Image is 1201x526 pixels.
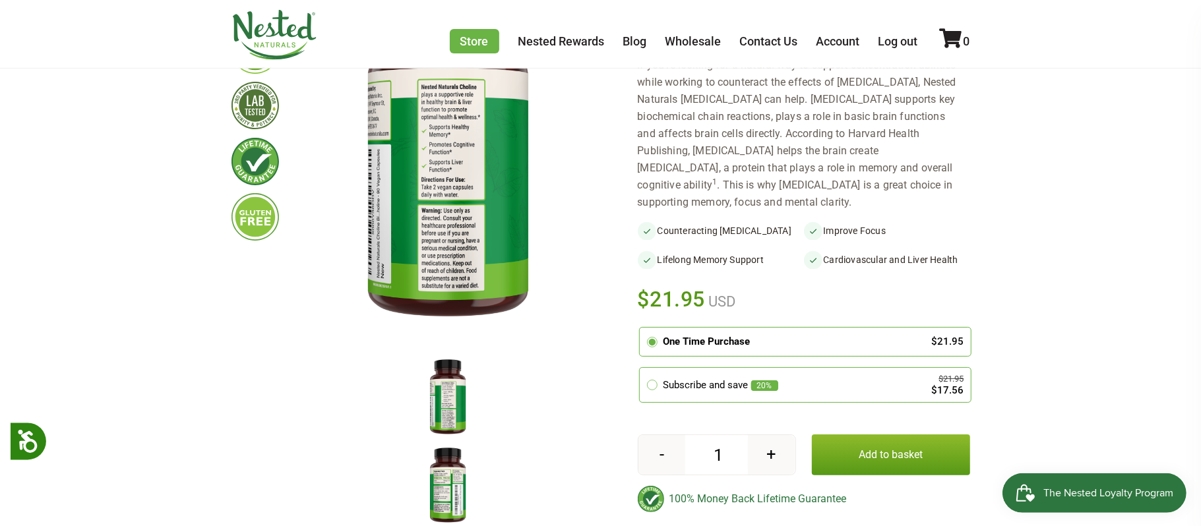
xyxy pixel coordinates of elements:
img: glutenfree [231,193,279,241]
a: Store [450,29,499,53]
img: thirdpartytested [231,82,279,129]
img: badge-lifetimeguarantee-color.svg [638,486,664,512]
img: lifetimeguarantee [231,138,279,185]
span: 0 [964,34,970,48]
img: Choline Bitartrate [415,355,481,440]
iframe: Button to open loyalty program pop-up [1002,473,1188,513]
li: Counteracting [MEDICAL_DATA] [638,221,804,240]
div: 100% Money Back Lifetime Guarantee [638,486,970,512]
li: Lifelong Memory Support [638,250,804,269]
button: Add to basket [812,434,970,475]
span: $21.95 [638,285,706,314]
a: Wholesale [665,34,722,48]
a: Nested Rewards [518,34,605,48]
span: USD [705,293,735,310]
div: If you’re looking for a natural way to support concentration abilities while working to counterac... [638,57,970,211]
a: Contact Us [740,34,798,48]
li: Improve Focus [804,221,970,240]
a: Account [816,34,860,48]
img: Nested Naturals [231,10,317,60]
li: Cardiovascular and Liver Health [804,250,970,269]
sup: 1 [712,177,717,187]
a: Blog [623,34,647,48]
a: Log out [878,34,918,48]
a: 0 [940,34,970,48]
button: - [638,435,685,475]
button: + [748,435,795,475]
